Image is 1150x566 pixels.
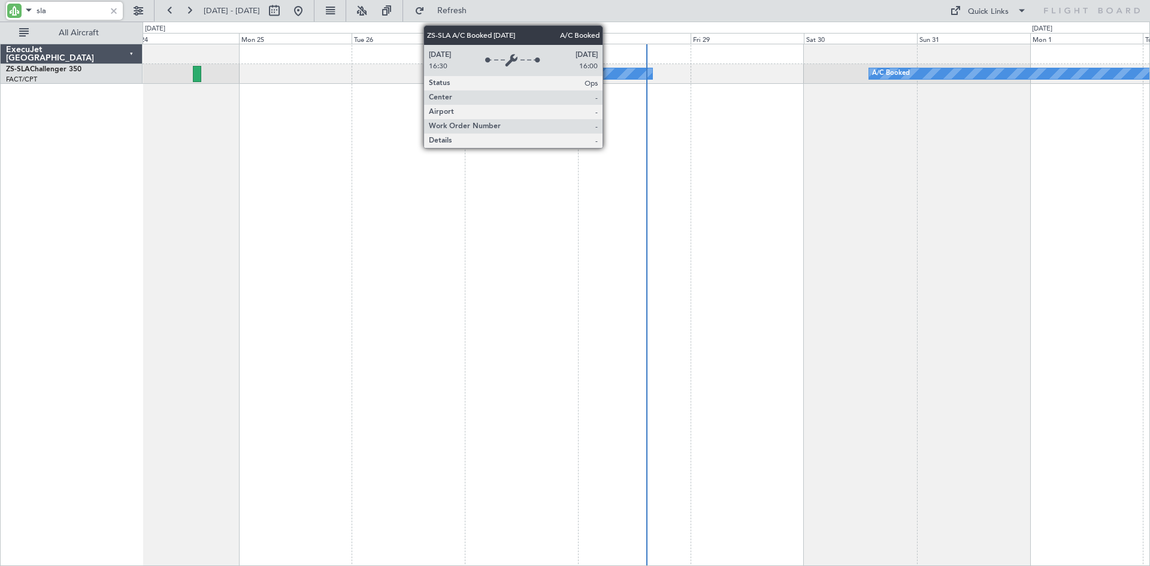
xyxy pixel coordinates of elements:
[944,1,1033,20] button: Quick Links
[465,33,578,44] div: Wed 27
[6,75,37,84] a: FACT/CPT
[917,33,1030,44] div: Sun 31
[546,65,583,83] div: A/C Booked
[6,66,30,73] span: ZS-SLA
[239,33,352,44] div: Mon 25
[968,6,1009,18] div: Quick Links
[804,33,917,44] div: Sat 30
[126,33,239,44] div: Sun 24
[691,33,804,44] div: Fri 29
[37,2,105,20] input: A/C (Reg. or Type)
[427,7,477,15] span: Refresh
[1032,24,1052,34] div: [DATE]
[13,23,130,43] button: All Aircraft
[578,33,691,44] div: Thu 28
[1030,33,1143,44] div: Mon 1
[872,65,910,83] div: A/C Booked
[145,24,165,34] div: [DATE]
[409,1,481,20] button: Refresh
[352,33,465,44] div: Tue 26
[31,29,126,37] span: All Aircraft
[6,66,81,73] a: ZS-SLAChallenger 350
[204,5,260,16] span: [DATE] - [DATE]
